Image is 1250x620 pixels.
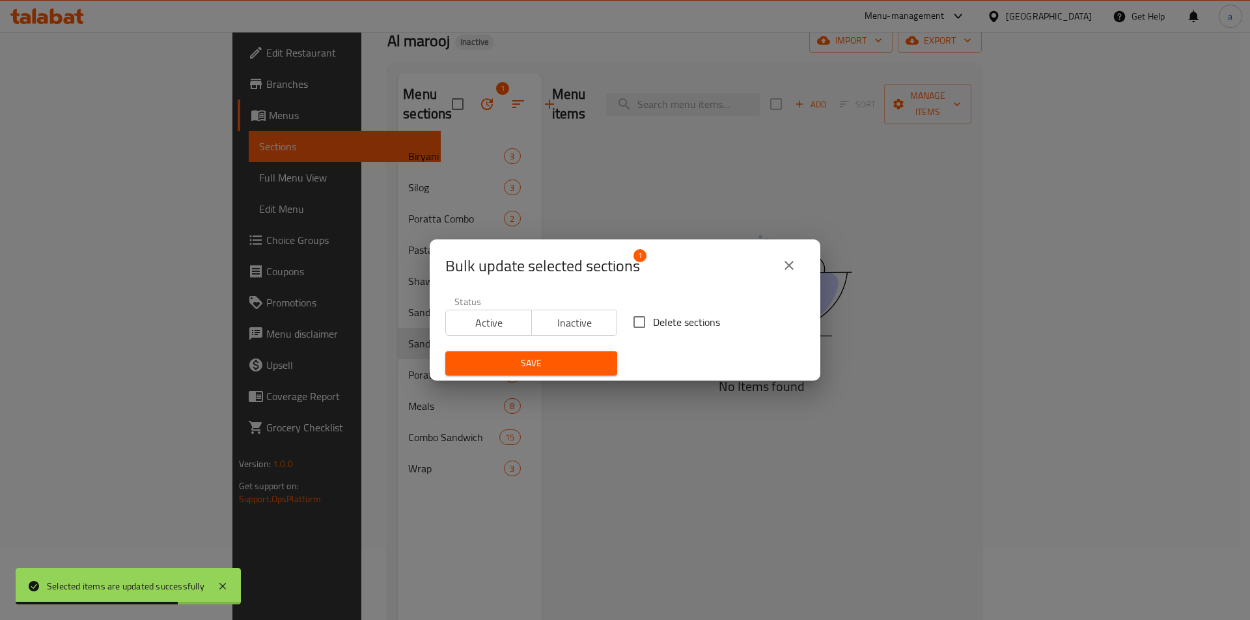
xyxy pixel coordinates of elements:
[653,314,720,330] span: Delete sections
[445,256,640,276] span: Selected section count
[773,250,805,281] button: close
[531,310,618,336] button: Inactive
[633,249,646,262] span: 1
[451,314,527,332] span: Active
[537,314,613,332] span: Inactive
[445,351,617,375] button: Save
[47,579,204,593] div: Selected items are updated successfully
[445,310,532,336] button: Active
[456,355,607,371] span: Save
